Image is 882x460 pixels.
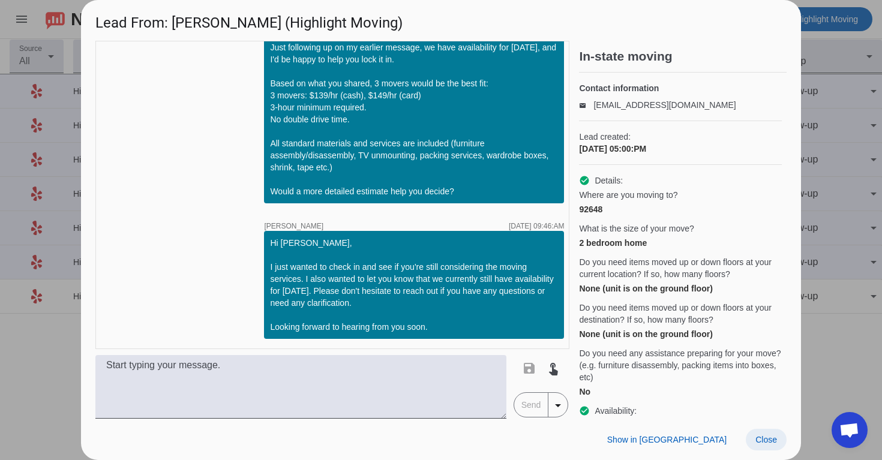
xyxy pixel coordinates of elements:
[579,102,593,108] mat-icon: email
[595,405,637,417] span: Availability:
[579,131,782,143] span: Lead created:
[264,223,323,230] span: [PERSON_NAME]
[832,412,868,448] div: Open chat
[579,189,677,201] span: Where are you moving to?
[595,175,623,187] span: Details:
[546,361,560,375] mat-icon: touch_app
[509,223,564,230] div: [DATE] 09:46:AM
[579,237,782,249] div: 2 bedroom home
[579,82,782,94] h4: Contact information
[593,100,736,110] a: [EMAIL_ADDRESS][DOMAIN_NAME]
[579,405,590,416] mat-icon: check_circle
[579,223,694,234] span: What is the size of your move?
[579,386,782,398] div: No
[579,328,782,340] div: None (unit is on the ground floor)
[607,435,727,444] span: Show in [GEOGRAPHIC_DATA]
[579,256,782,280] span: Do you need items moved up or down floors at your current location? If so, how many floors?
[270,41,558,197] div: Just following up on my earlier message, we have availability for [DATE], and I'd be happy to hel...
[598,429,736,450] button: Show in [GEOGRAPHIC_DATA]
[579,175,590,186] mat-icon: check_circle
[755,435,777,444] span: Close
[551,398,565,413] mat-icon: arrow_drop_down
[270,237,558,333] div: Hi [PERSON_NAME], I just wanted to check in and see if you're still considering the moving servic...
[746,429,787,450] button: Close
[579,143,782,155] div: [DATE] 05:00:PM
[579,282,782,294] div: None (unit is on the ground floor)
[579,302,782,326] span: Do you need items moved up or down floors at your destination? If so, how many floors?
[579,347,782,383] span: Do you need any assistance preparing for your move? (e.g. furniture disassembly, packing items in...
[579,50,787,62] h2: In-state moving
[579,203,782,215] div: 92648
